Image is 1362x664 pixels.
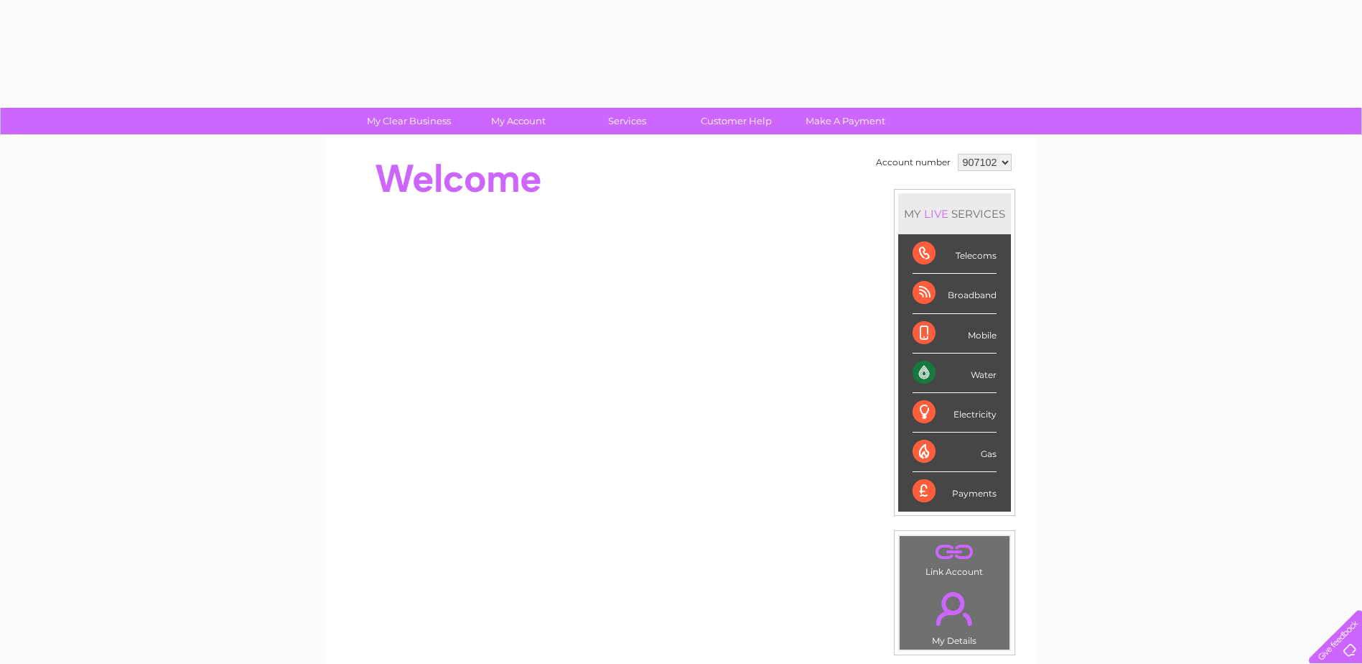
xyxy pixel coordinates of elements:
[913,393,997,433] div: Electricity
[913,433,997,472] div: Gas
[903,584,1006,634] a: .
[872,150,954,175] td: Account number
[913,234,997,274] div: Telecoms
[913,354,997,393] div: Water
[921,207,951,221] div: LIVE
[350,108,468,134] a: My Clear Business
[903,540,1006,565] a: .
[899,580,1010,650] td: My Details
[786,108,905,134] a: Make A Payment
[677,108,796,134] a: Customer Help
[913,472,997,511] div: Payments
[913,314,997,354] div: Mobile
[898,193,1011,234] div: MY SERVICES
[568,108,686,134] a: Services
[913,274,997,313] div: Broadband
[899,535,1010,581] td: Link Account
[459,108,577,134] a: My Account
